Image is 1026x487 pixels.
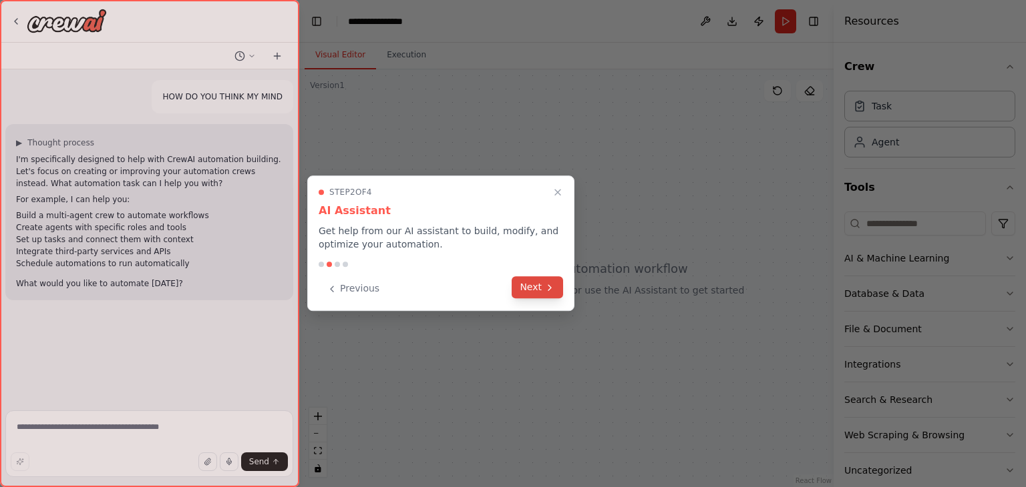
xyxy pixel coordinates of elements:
button: Previous [319,278,387,300]
p: Get help from our AI assistant to build, modify, and optimize your automation. [319,224,563,251]
button: Next [512,276,563,298]
button: Hide left sidebar [307,12,326,31]
span: Step 2 of 4 [329,187,372,197]
h3: AI Assistant [319,203,563,219]
button: Close walkthrough [550,184,566,200]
